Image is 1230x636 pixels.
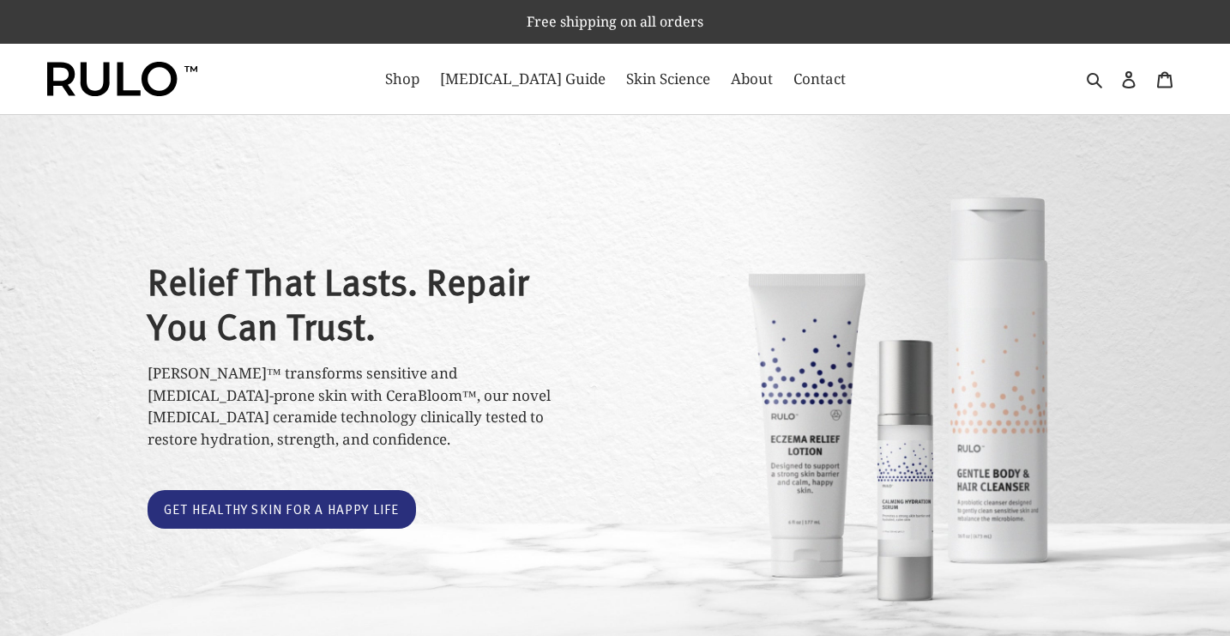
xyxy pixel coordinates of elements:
span: Skin Science [626,69,710,89]
p: [PERSON_NAME]™ transforms sensitive and [MEDICAL_DATA]-prone skin with CeraBloom™, our novel [MED... [148,362,585,450]
a: Contact [785,65,854,93]
span: [MEDICAL_DATA] Guide [440,69,606,89]
a: [MEDICAL_DATA] Guide [431,65,614,93]
h2: Relief That Lasts. Repair You Can Trust. [148,258,585,347]
a: Skin Science [618,65,719,93]
p: Free shipping on all orders [2,2,1228,41]
span: Shop [385,69,419,89]
a: About [722,65,781,93]
span: About [731,69,773,89]
a: Get healthy skin for a happy life: Catalog [148,490,416,529]
img: Rulo™ Skin [47,62,197,96]
span: Contact [793,69,846,89]
a: Shop [377,65,428,93]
